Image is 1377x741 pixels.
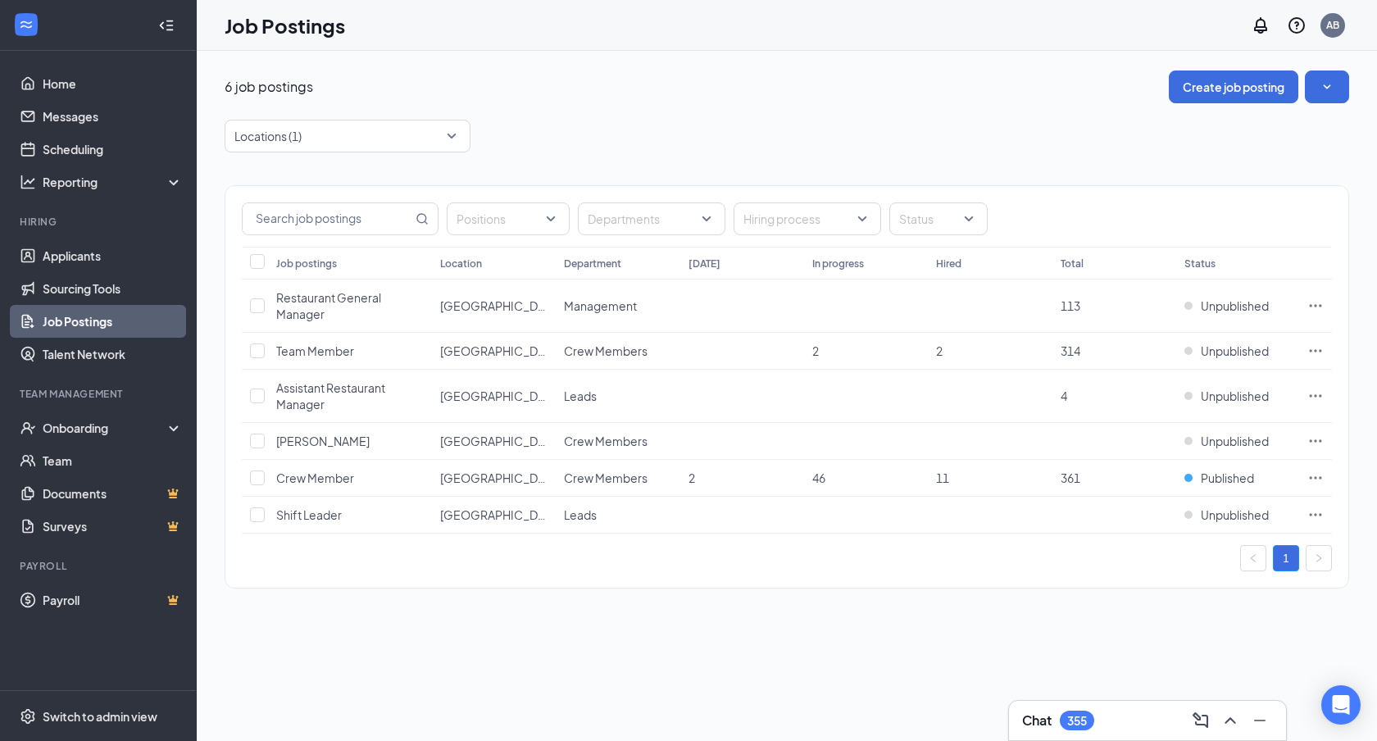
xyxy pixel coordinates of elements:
div: Onboarding [43,420,169,436]
button: Minimize [1247,707,1273,734]
td: Tampa Road [432,280,556,333]
th: In progress [804,247,928,280]
td: Crew Members [556,460,679,497]
button: SmallChevronDown [1305,70,1349,103]
a: Scheduling [43,133,183,166]
p: 6 job postings [225,78,313,96]
span: [GEOGRAPHIC_DATA] [440,471,560,485]
span: 361 [1061,471,1080,485]
th: [DATE] [680,247,804,280]
span: Published [1201,470,1254,486]
svg: UserCheck [20,420,36,436]
span: Unpublished [1201,507,1269,523]
div: 355 [1067,714,1087,728]
svg: ComposeMessage [1191,711,1211,730]
td: Tampa Road [432,423,556,460]
li: Previous Page [1240,545,1266,571]
div: Payroll [20,559,180,573]
div: Job postings [276,257,337,270]
svg: Ellipses [1307,343,1324,359]
svg: Ellipses [1307,433,1324,449]
td: Crew Members [556,333,679,370]
span: Unpublished [1201,433,1269,449]
td: Tampa Road [432,497,556,534]
svg: ChevronUp [1220,711,1240,730]
svg: Ellipses [1307,298,1324,314]
span: [GEOGRAPHIC_DATA] [440,298,560,313]
td: Leads [556,497,679,534]
svg: Notifications [1251,16,1270,35]
span: Shift Leader [276,507,342,522]
svg: Ellipses [1307,507,1324,523]
span: Unpublished [1201,343,1269,359]
svg: Ellipses [1307,388,1324,404]
button: left [1240,545,1266,571]
a: PayrollCrown [43,584,183,616]
span: Team Member [276,343,354,358]
h1: Job Postings [225,11,345,39]
span: Unpublished [1201,388,1269,404]
div: AB [1326,18,1339,32]
td: Tampa Road [432,333,556,370]
a: Sourcing Tools [43,272,183,305]
button: ComposeMessage [1188,707,1214,734]
span: left [1248,553,1258,563]
span: 11 [936,471,949,485]
a: SurveysCrown [43,510,183,543]
svg: Minimize [1250,711,1270,730]
button: right [1306,545,1332,571]
td: Tampa Road [432,460,556,497]
svg: MagnifyingGlass [416,212,429,225]
svg: Settings [20,708,36,725]
span: [PERSON_NAME] [276,434,370,448]
span: Leads [564,507,597,522]
div: Department [564,257,621,270]
a: DocumentsCrown [43,477,183,510]
th: Hired [928,247,1052,280]
a: Job Postings [43,305,183,338]
svg: SmallChevronDown [1319,79,1335,95]
span: 2 [812,343,819,358]
span: right [1314,553,1324,563]
span: Crew Members [564,434,648,448]
span: Crew Members [564,343,648,358]
div: Reporting [43,174,184,190]
th: Total [1052,247,1176,280]
div: Open Intercom Messenger [1321,685,1361,725]
span: 314 [1061,343,1080,358]
div: Location [440,257,482,270]
div: Team Management [20,387,180,401]
td: Tampa Road [432,370,556,423]
span: Assistant Restaurant Manager [276,380,385,411]
td: Leads [556,370,679,423]
a: Applicants [43,239,183,272]
span: 2 [936,343,943,358]
a: 1 [1274,546,1298,571]
span: 2 [688,471,695,485]
svg: Ellipses [1307,470,1324,486]
a: Team [43,444,183,477]
span: [GEOGRAPHIC_DATA] [440,507,560,522]
span: Restaurant General Manager [276,290,381,321]
td: Crew Members [556,423,679,460]
li: 1 [1273,545,1299,571]
th: Status [1176,247,1299,280]
span: 4 [1061,389,1067,403]
span: Management [564,298,637,313]
a: Talent Network [43,338,183,370]
a: Home [43,67,183,100]
h3: Chat [1022,711,1052,730]
span: [GEOGRAPHIC_DATA] [440,389,560,403]
li: Next Page [1306,545,1332,571]
button: ChevronUp [1217,707,1243,734]
span: Crew Members [564,471,648,485]
svg: WorkstreamLogo [18,16,34,33]
span: Crew Member [276,471,354,485]
span: 113 [1061,298,1080,313]
div: Switch to admin view [43,708,157,725]
svg: Analysis [20,174,36,190]
button: Create job posting [1169,70,1298,103]
a: Messages [43,100,183,133]
div: Hiring [20,215,180,229]
svg: QuestionInfo [1287,16,1307,35]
